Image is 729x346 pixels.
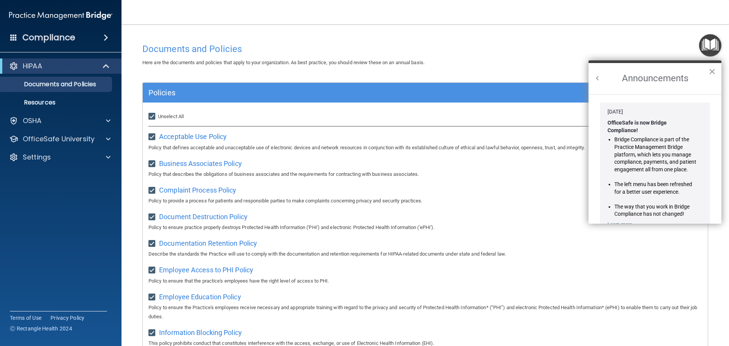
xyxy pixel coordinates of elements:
[9,8,112,23] img: PMB logo
[148,143,702,152] p: Policy that defines acceptable and unacceptable use of electronic devices and network resources i...
[708,65,716,77] button: Close
[5,81,109,88] p: Documents and Policies
[614,136,697,173] li: Bridge Compliance is part of the Practice Management Bridge platform, which lets you manage compl...
[148,196,702,205] p: Policy to provide a process for patients and responsible parties to make complaints concerning pr...
[148,303,702,321] p: Policy to ensure the Practice's employees receive necessary and appropriate training with regard ...
[148,223,702,232] p: Policy to ensure practice properly destroys Protected Health Information ('PHI') and electronic P...
[22,32,75,43] h4: Compliance
[10,314,41,322] a: Terms of Use
[9,62,110,71] a: HIPAA
[148,88,561,97] h5: Policies
[23,116,42,125] p: OSHA
[142,44,708,54] h4: Documents and Policies
[159,186,236,194] span: Complaint Process Policy
[159,213,248,221] span: Document Destruction Policy
[148,276,702,286] p: Policy to ensure that the practice's employees have the right level of access to PHI.
[159,239,257,247] span: Documentation Retention Policy
[9,116,110,125] a: OSHA
[158,114,184,119] span: Unselect All
[159,160,242,167] span: Business Associates Policy
[148,170,702,179] p: Policy that describes the obligations of business associates and the requirements for contracting...
[589,60,721,224] div: Resource Center
[148,250,702,259] p: Describe the standards the Practice will use to comply with the documentation and retention requi...
[614,181,697,196] li: The left menu has been refreshed for a better user experience.
[148,87,702,99] a: Policies
[159,266,253,274] span: Employee Access to PHI Policy
[5,99,109,106] p: Resources
[23,153,51,162] p: Settings
[9,134,110,144] a: OfficeSafe University
[159,329,242,337] span: Information Blocking Policy
[23,62,42,71] p: HIPAA
[589,63,721,94] h2: Announcements
[159,293,241,301] span: Employee Education Policy
[10,325,72,332] span: Ⓒ Rectangle Health 2024
[23,134,95,144] p: OfficeSafe University
[699,34,721,57] button: Open Resource Center
[614,203,697,218] li: The way that you work in Bridge Compliance has not changed!
[607,108,702,116] div: [DATE]
[594,74,601,82] button: Back to Resource Center Home
[607,221,635,227] a: Learn more ›
[159,133,227,141] span: Acceptable Use Policy
[142,60,424,65] span: Here are the documents and policies that apply to your organization. As best practice, you should...
[50,314,85,322] a: Privacy Policy
[9,153,110,162] a: Settings
[607,120,668,133] strong: OfficeSafe is now Bridge Compliance!
[148,114,157,120] input: Unselect All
